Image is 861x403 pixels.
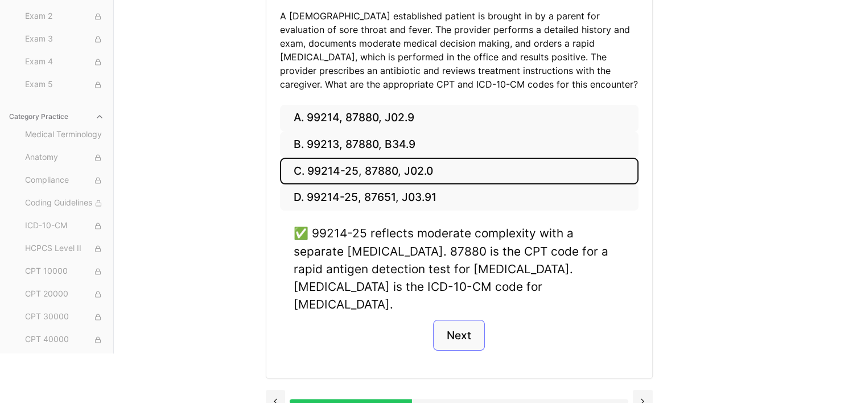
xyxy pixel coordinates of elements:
[280,184,638,211] button: D. 99214-25, 87651, J03.91
[20,217,109,235] button: ICD-10-CM
[433,320,485,351] button: Next
[25,151,104,164] span: Anatomy
[294,224,625,313] div: ✅ 99214-25 reflects moderate complexity with a separate [MEDICAL_DATA]. 87880 is the CPT code for...
[20,331,109,349] button: CPT 40000
[280,131,638,158] button: B. 99213, 87880, B34.9
[20,76,109,94] button: Exam 5
[25,334,104,346] span: CPT 40000
[25,10,104,23] span: Exam 2
[20,7,109,26] button: Exam 2
[20,30,109,48] button: Exam 3
[25,79,104,91] span: Exam 5
[5,108,109,126] button: Category Practice
[25,265,104,278] span: CPT 10000
[20,126,109,144] button: Medical Terminology
[20,53,109,71] button: Exam 4
[25,197,104,209] span: Coding Guidelines
[20,171,109,190] button: Compliance
[20,262,109,281] button: CPT 10000
[25,288,104,301] span: CPT 20000
[25,129,104,141] span: Medical Terminology
[20,194,109,212] button: Coding Guidelines
[25,242,104,255] span: HCPCS Level II
[20,240,109,258] button: HCPCS Level II
[25,56,104,68] span: Exam 4
[280,105,638,131] button: A. 99214, 87880, J02.9
[280,9,638,91] p: A [DEMOGRAPHIC_DATA] established patient is brought in by a parent for evaluation of sore throat ...
[20,285,109,303] button: CPT 20000
[25,220,104,232] span: ICD-10-CM
[25,174,104,187] span: Compliance
[280,158,638,184] button: C. 99214-25, 87880, J02.0
[25,311,104,323] span: CPT 30000
[20,149,109,167] button: Anatomy
[20,308,109,326] button: CPT 30000
[25,33,104,46] span: Exam 3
